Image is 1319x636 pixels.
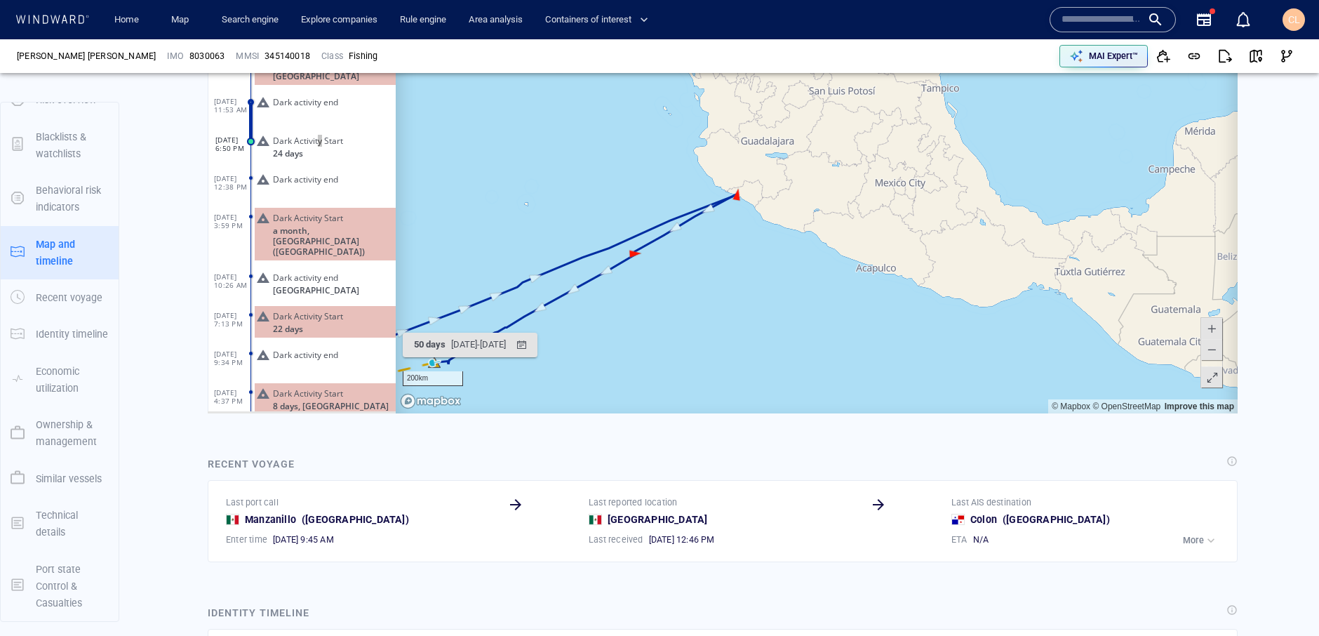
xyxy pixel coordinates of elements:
[1259,573,1308,625] iframe: Chat
[1,471,119,484] a: Similar vessels
[993,15,1015,37] div: Toggle map information layers
[192,415,254,431] a: Mapbox logo
[36,470,102,487] p: Similar vessels
[206,361,238,371] span: 50 days
[65,69,135,80] span: Dark Activity Start
[195,355,330,379] button: 50 days[DATE]-[DATE]
[241,356,301,378] div: [DATE] - [DATE]
[167,50,184,62] p: IMO
[463,8,528,32] button: Area analysis
[1210,41,1240,72] button: Export report
[970,511,997,528] a: Colon
[36,561,109,612] p: Port state Control & Casualties
[1235,11,1252,28] div: Notification center
[951,496,1031,509] p: Last AIS destination
[885,423,953,433] a: OpenStreetMap
[65,294,130,305] span: Dark activity end
[17,50,156,62] span: MARIA FERNANDA
[208,604,309,621] div: Identity timeline
[65,170,95,180] span: 24 days
[6,400,188,439] dl: [DATE] 4:37 PMDark Activity Start8 days, [GEOGRAPHIC_DATA]
[6,69,43,86] span: [DATE] 12:52 PM
[265,50,310,62] div: 345140018
[957,423,1026,433] a: Improve this map
[928,15,949,37] div: Focus on vessel path
[65,157,135,168] span: Dark Activity Start
[949,15,970,37] div: Toggle vessel historical path
[6,284,188,323] dl: [DATE] 10:26 AMDark activity end[GEOGRAPHIC_DATA]
[65,82,188,103] span: Still Ongoing, [GEOGRAPHIC_DATA]
[216,8,284,32] a: Search engine
[195,393,255,408] div: 200km
[349,50,377,62] div: Fishing
[65,247,188,279] span: a month, [GEOGRAPHIC_DATA] ([GEOGRAPHIC_DATA])
[72,14,87,35] div: (77)
[6,60,188,109] dl: [DATE] 12:52 PMDark Activity StartStill Ongoing, [GEOGRAPHIC_DATA]
[1179,531,1221,550] button: More
[36,507,109,541] p: Technical details
[6,333,43,350] span: [DATE] 7:13 PM
[8,157,45,174] span: [DATE] 6:50 PM
[7,14,69,35] div: Activity timeline
[589,534,643,546] p: Last received
[1148,41,1179,72] button: Add to vessel list
[299,508,412,531] div: [GEOGRAPHIC_DATA]
[1,291,119,304] a: Recent voyage
[973,534,989,546] div: N/A
[6,225,188,284] dl: [DATE] 3:59 PMDark Activity Starta month, [GEOGRAPHIC_DATA] ([GEOGRAPHIC_DATA])
[1000,508,1113,531] div: [GEOGRAPHIC_DATA]
[540,8,660,32] button: Containers of interest
[6,196,43,213] span: [DATE] 12:38 PM
[1059,45,1148,67] button: MAI Expert™
[605,508,710,531] div: [GEOGRAPHIC_DATA]
[109,8,145,32] a: Home
[1,192,119,205] a: Behavioral risk indicators
[406,514,409,525] span: )
[65,234,135,245] span: Dark Activity Start
[6,371,43,388] span: [DATE] 9:34 PM
[1089,50,1138,62] p: MAI Expert™
[1,578,119,592] a: Port state Control & Casualties
[273,534,334,546] span: [DATE] 9:45 AM
[1106,514,1110,525] span: )
[104,8,149,32] button: Home
[1,279,119,316] button: Recent voyage
[1240,41,1271,72] button: View on map
[951,514,965,525] div: Panama
[226,514,239,525] div: Mexico
[1,327,119,340] a: Identity timeline
[236,50,259,62] p: MMSI
[208,456,295,472] div: Recent voyage
[36,182,109,216] p: Behavioral risk indicators
[6,109,188,147] dl: [DATE] 11:53 AMDark activity end
[589,514,602,525] div: Mexico
[951,534,968,546] p: ETA
[1271,41,1302,72] button: Visual Link Analysis
[36,363,109,397] p: Economic utilization
[394,8,452,32] a: Rule engine
[844,423,883,433] a: Mapbox
[65,307,152,317] span: [GEOGRAPHIC_DATA]
[6,147,188,186] dl: [DATE] 6:50 PMDark Activity Start24 days
[6,410,43,427] span: [DATE] 4:37 PM
[17,50,156,62] div: [PERSON_NAME] [PERSON_NAME]
[245,511,296,528] a: Manzanillo
[6,234,43,251] span: [DATE] 3:59 PM
[1,406,119,461] button: Ownership & management
[1179,41,1210,72] button: Get link
[295,8,383,32] button: Explore companies
[1,226,119,280] button: Map and timeline
[1003,514,1006,525] span: (
[226,534,267,546] p: Enter time
[36,128,109,163] p: Blacklists & watchlists
[302,514,305,525] span: (
[1,551,119,622] button: Port state Control & Casualties
[1280,6,1308,34] button: CL
[36,236,109,270] p: Map and timeline
[36,289,102,306] p: Recent voyage
[1,245,119,258] a: Map and timeline
[65,423,181,433] span: 8 days, [GEOGRAPHIC_DATA]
